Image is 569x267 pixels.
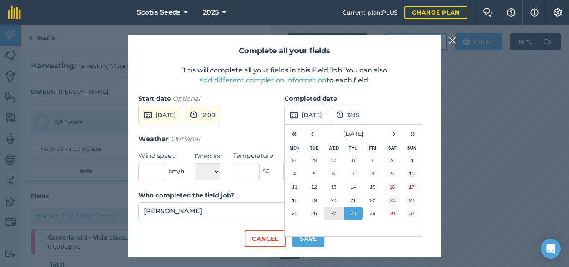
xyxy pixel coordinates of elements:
[409,184,414,190] abbr: 17 August 2025
[292,157,297,163] abbr: 28 July 2025
[292,210,297,216] abbr: 25 August 2025
[138,45,431,57] h2: Complete all your fields
[263,167,270,176] span: ° C
[382,194,402,207] button: 23 August 2025
[382,207,402,220] button: 30 August 2025
[283,151,324,161] label: Weather
[530,7,539,17] img: svg+xml;base64,PHN2ZyB4bWxucz0iaHR0cDovL3d3dy53My5vcmcvMjAwMC9zdmciIHdpZHRoPSIxNyIgaGVpZ2h0PSIxNy...
[292,184,297,190] abbr: 11 August 2025
[382,167,402,180] button: 9 August 2025
[331,184,337,190] abbr: 13 August 2025
[389,184,395,190] abbr: 16 August 2025
[233,151,273,161] label: Temperature
[303,125,322,143] button: ‹
[344,180,363,194] button: 14 August 2025
[349,145,358,150] abbr: Thursday
[245,230,286,247] button: Cancel
[313,171,315,176] abbr: 5 August 2025
[363,154,382,167] button: 1 August 2025
[199,75,327,85] button: add different completion information
[285,207,304,220] button: 25 August 2025
[385,125,403,143] button: ›
[138,65,431,85] p: This will complete all your fields in this Field Job. You can also to each field.
[363,167,382,180] button: 8 August 2025
[541,239,561,259] div: Open Intercom Messenger
[382,180,402,194] button: 16 August 2025
[403,125,422,143] button: »
[389,197,395,203] abbr: 23 August 2025
[168,167,185,176] span: km/h
[138,134,431,145] h3: Weather
[331,197,337,203] abbr: 20 August 2025
[363,194,382,207] button: 22 August 2025
[310,145,319,150] abbr: Tuesday
[506,8,516,17] img: A question mark icon
[331,210,337,216] abbr: 27 August 2025
[350,184,356,190] abbr: 14 August 2025
[350,157,356,163] abbr: 31 July 2025
[312,197,317,203] abbr: 19 August 2025
[407,145,416,150] abbr: Sunday
[285,154,304,167] button: 28 July 2025
[285,125,303,143] button: «
[285,167,304,180] button: 4 August 2025
[363,207,382,220] button: 29 August 2025
[336,110,344,120] img: svg+xml;base64,PD94bWwgdmVyc2lvbj0iMS4wIiBlbmNvZGluZz0idXRmLTgiPz4KPCEtLSBHZW5lcmF0b3I6IEFkb2JlIE...
[190,110,197,120] img: svg+xml;base64,PD94bWwgdmVyc2lvbj0iMS4wIiBlbmNvZGluZz0idXRmLTgiPz4KPCEtLSBHZW5lcmF0b3I6IEFkb2JlIE...
[370,184,375,190] abbr: 15 August 2025
[344,154,363,167] button: 31 July 2025
[304,167,324,180] button: 5 August 2025
[8,6,21,19] img: fieldmargin Logo
[372,171,374,176] abbr: 8 August 2025
[285,180,304,194] button: 11 August 2025
[312,210,317,216] abbr: 26 August 2025
[324,180,344,194] button: 13 August 2025
[331,157,337,163] abbr: 30 July 2025
[483,8,493,17] img: Two speech bubbles overlapping with the left bubble in the forefront
[293,171,296,176] abbr: 4 August 2025
[285,194,304,207] button: 18 August 2025
[344,194,363,207] button: 21 August 2025
[290,110,298,120] img: svg+xml;base64,PD94bWwgdmVyc2lvbj0iMS4wIiBlbmNvZGluZz0idXRmLTgiPz4KPCEtLSBHZW5lcmF0b3I6IEFkb2JlIE...
[304,194,324,207] button: 19 August 2025
[409,171,414,176] abbr: 10 August 2025
[195,151,223,161] label: Direction
[304,180,324,194] button: 12 August 2025
[203,7,219,17] span: 2025
[332,171,335,176] abbr: 6 August 2025
[138,95,171,102] strong: Start date
[324,207,344,220] button: 27 August 2025
[138,151,185,161] label: Wind speed
[324,154,344,167] button: 30 July 2025
[553,8,563,17] img: A cog icon
[304,154,324,167] button: 29 July 2025
[350,197,356,203] abbr: 21 August 2025
[370,197,375,203] abbr: 22 August 2025
[343,130,364,137] span: [DATE]
[363,180,382,194] button: 15 August 2025
[410,157,413,163] abbr: 3 August 2025
[402,167,422,180] button: 10 August 2025
[292,197,297,203] abbr: 18 August 2025
[382,154,402,167] button: 2 August 2025
[304,207,324,220] button: 26 August 2025
[372,157,374,163] abbr: 1 August 2025
[369,145,376,150] abbr: Friday
[344,167,363,180] button: 7 August 2025
[402,194,422,207] button: 24 August 2025
[172,95,200,102] em: Optional
[312,184,317,190] abbr: 12 August 2025
[449,35,456,45] img: svg+xml;base64,PHN2ZyB4bWxucz0iaHR0cDovL3d3dy53My5vcmcvMjAwMC9zdmciIHdpZHRoPSIyMiIgaGVpZ2h0PSIzMC...
[409,197,414,203] abbr: 24 August 2025
[350,210,356,216] abbr: 28 August 2025
[284,106,327,124] button: [DATE]
[391,157,393,163] abbr: 2 August 2025
[292,230,324,247] button: Save
[312,157,317,163] abbr: 29 July 2025
[185,106,220,124] button: 12:00
[404,6,467,19] a: Change plan
[389,210,395,216] abbr: 30 August 2025
[352,171,354,176] abbr: 7 August 2025
[402,207,422,220] button: 31 August 2025
[138,106,181,124] button: [DATE]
